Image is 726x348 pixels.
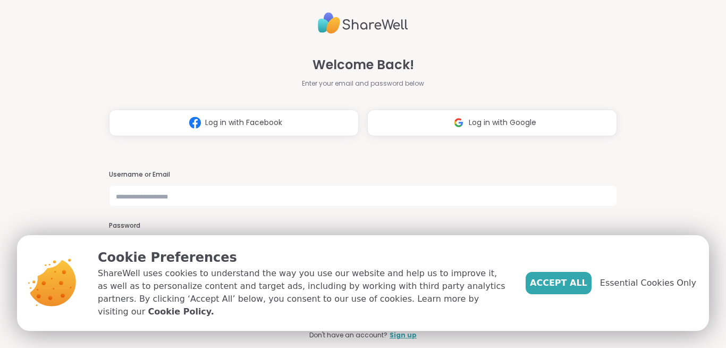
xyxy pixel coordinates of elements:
img: ShareWell Logo [318,8,408,38]
span: Log in with Google [469,117,536,128]
img: ShareWell Logomark [185,113,205,132]
span: Log in with Facebook [205,117,282,128]
a: Cookie Policy. [148,305,214,318]
button: Log in with Google [367,110,617,136]
button: Log in with Facebook [109,110,359,136]
span: Enter your email and password below [302,79,424,88]
p: ShareWell uses cookies to understand the way you use our website and help us to improve it, as we... [98,267,509,318]
h3: Username or Email [109,170,617,179]
span: Don't have an account? [309,330,387,340]
h3: Password [109,221,617,230]
button: Accept All [526,272,592,294]
span: Accept All [530,277,587,289]
span: Essential Cookies Only [600,277,696,289]
p: Cookie Preferences [98,248,509,267]
a: Sign up [390,330,417,340]
img: ShareWell Logomark [449,113,469,132]
span: Welcome Back! [313,55,414,74]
